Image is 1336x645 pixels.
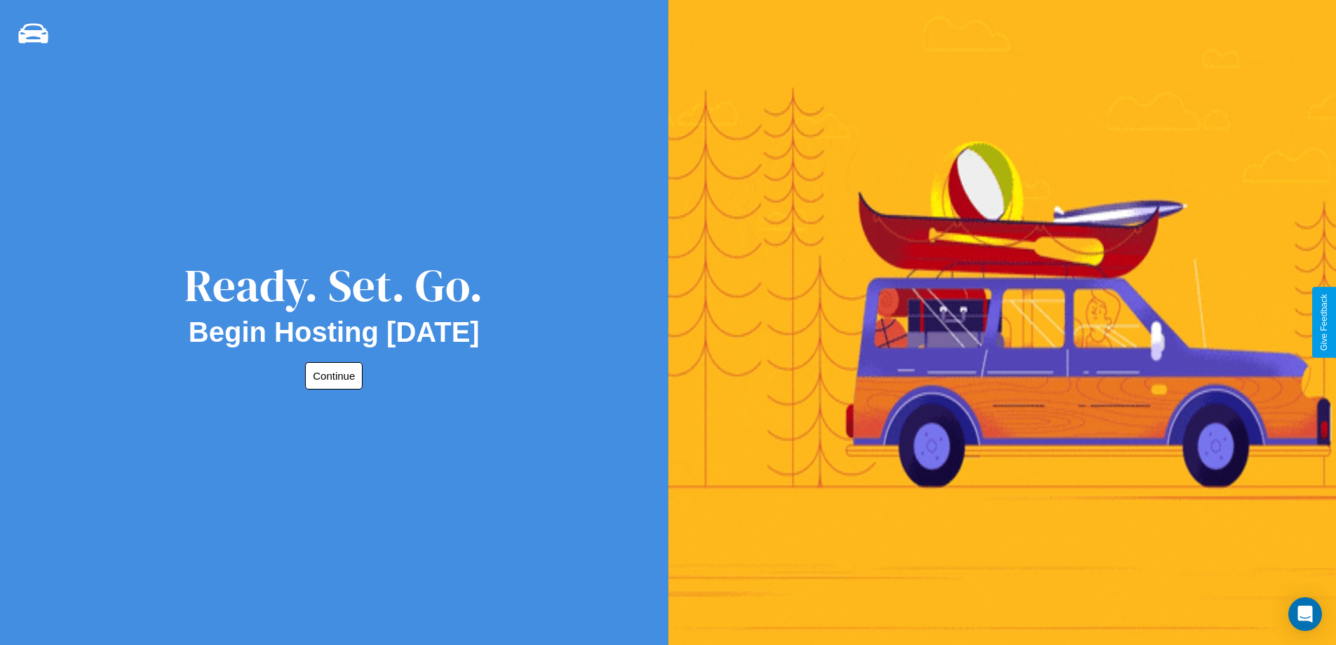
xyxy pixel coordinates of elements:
button: Continue [305,362,363,390]
h2: Begin Hosting [DATE] [189,317,480,348]
div: Give Feedback [1319,294,1329,351]
div: Open Intercom Messenger [1288,597,1322,631]
div: Ready. Set. Go. [184,254,483,317]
